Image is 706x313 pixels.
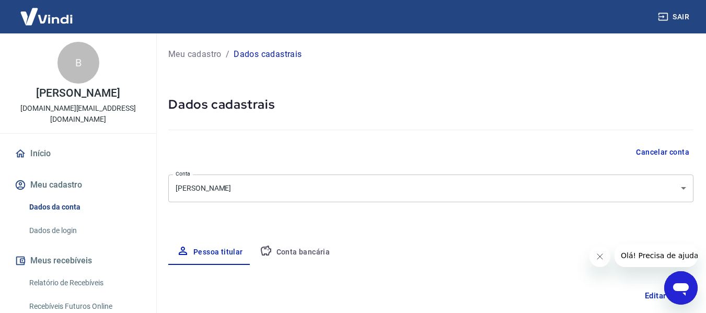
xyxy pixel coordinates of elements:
p: Dados cadastrais [234,48,302,61]
iframe: Mensagem da empresa [615,244,698,267]
button: Pessoa titular [168,240,251,265]
div: B [57,42,99,84]
a: Dados de login [25,220,144,241]
button: Cancelar conta [632,143,693,162]
button: Meu cadastro [13,173,144,196]
a: Início [13,142,144,165]
iframe: Fechar mensagem [589,246,610,267]
a: Relatório de Recebíveis [25,272,144,294]
a: Meu cadastro [168,48,222,61]
a: Dados da conta [25,196,144,218]
img: Vindi [13,1,80,32]
p: [PERSON_NAME] [36,88,120,99]
p: / [226,48,229,61]
span: Olá! Precisa de ajuda? [6,7,88,16]
div: [PERSON_NAME] [168,175,693,202]
button: Sair [656,7,693,27]
label: Conta [176,170,190,178]
button: Meus recebíveis [13,249,144,272]
button: Editar nome [641,286,693,306]
button: Conta bancária [251,240,339,265]
h5: Dados cadastrais [168,96,693,113]
p: [DOMAIN_NAME][EMAIL_ADDRESS][DOMAIN_NAME] [8,103,148,125]
iframe: Botão para abrir a janela de mensagens [664,271,698,305]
